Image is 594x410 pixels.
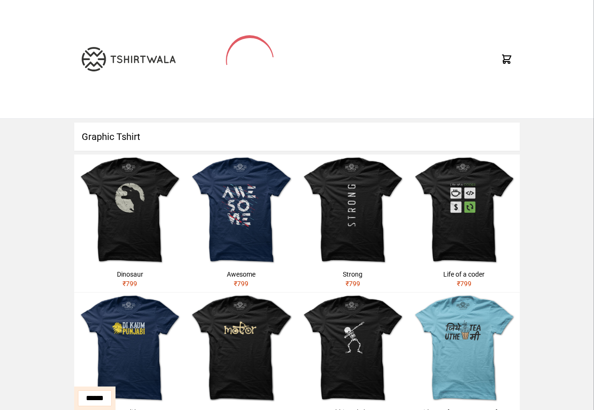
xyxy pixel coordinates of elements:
[346,280,360,287] span: ₹ 799
[78,270,182,279] div: Dinosaur
[74,293,185,404] img: shera-di-kaum-punjabi-1.jpg
[409,293,520,404] img: jithe-tea-uthe-me.jpg
[297,155,409,266] img: strong.jpg
[185,293,297,404] img: motor.jpg
[409,155,520,292] a: Life of a coder₹799
[189,270,293,279] div: Awesome
[82,47,176,71] img: TW-LOGO-400-104.png
[412,270,516,279] div: Life of a coder
[74,155,185,292] a: Dinosaur₹799
[185,155,297,292] a: Awesome₹799
[301,270,405,279] div: Strong
[409,155,520,266] img: life-of-a-coder.jpg
[234,280,248,287] span: ₹ 799
[185,155,297,266] img: awesome.jpg
[74,155,185,266] img: dinosaur.jpg
[74,123,520,151] h1: Graphic Tshirt
[457,280,471,287] span: ₹ 799
[123,280,137,287] span: ₹ 799
[297,155,409,292] a: Strong₹799
[297,293,409,404] img: skeleton-dabbing.jpg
